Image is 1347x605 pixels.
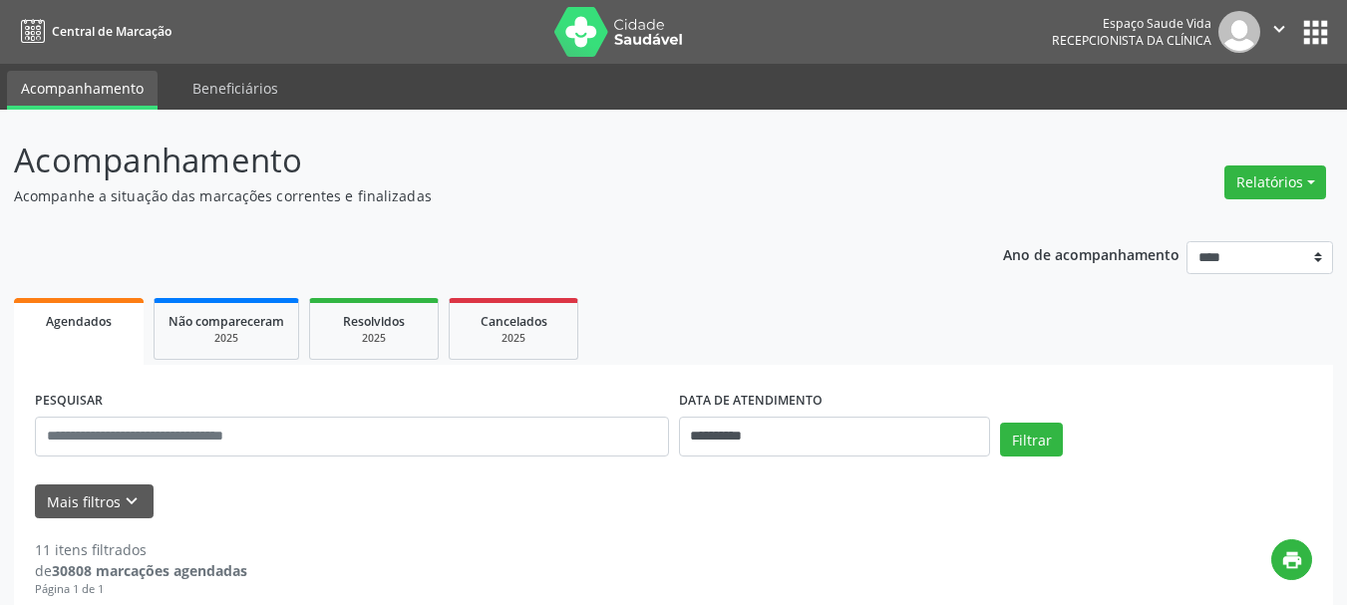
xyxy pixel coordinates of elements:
div: 2025 [464,331,563,346]
p: Acompanhamento [14,136,937,185]
span: Recepcionista da clínica [1052,32,1211,49]
div: 11 itens filtrados [35,539,247,560]
div: de [35,560,247,581]
button: apps [1298,15,1333,50]
span: Resolvidos [343,313,405,330]
div: 2025 [324,331,424,346]
img: img [1218,11,1260,53]
span: Central de Marcação [52,23,171,40]
p: Acompanhe a situação das marcações correntes e finalizadas [14,185,937,206]
button: Mais filtroskeyboard_arrow_down [35,484,154,519]
button: print [1271,539,1312,580]
span: Não compareceram [168,313,284,330]
a: Acompanhamento [7,71,158,110]
p: Ano de acompanhamento [1003,241,1179,266]
button: Filtrar [1000,423,1063,456]
a: Beneficiários [178,71,292,106]
button: Relatórios [1224,165,1326,199]
strong: 30808 marcações agendadas [52,561,247,580]
label: DATA DE ATENDIMENTO [679,386,823,417]
i: keyboard_arrow_down [121,490,143,512]
i: print [1281,549,1303,571]
span: Agendados [46,313,112,330]
div: 2025 [168,331,284,346]
label: PESQUISAR [35,386,103,417]
div: Página 1 de 1 [35,581,247,598]
button:  [1260,11,1298,53]
span: Cancelados [481,313,547,330]
a: Central de Marcação [14,15,171,48]
i:  [1268,18,1290,40]
div: Espaço Saude Vida [1052,15,1211,32]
